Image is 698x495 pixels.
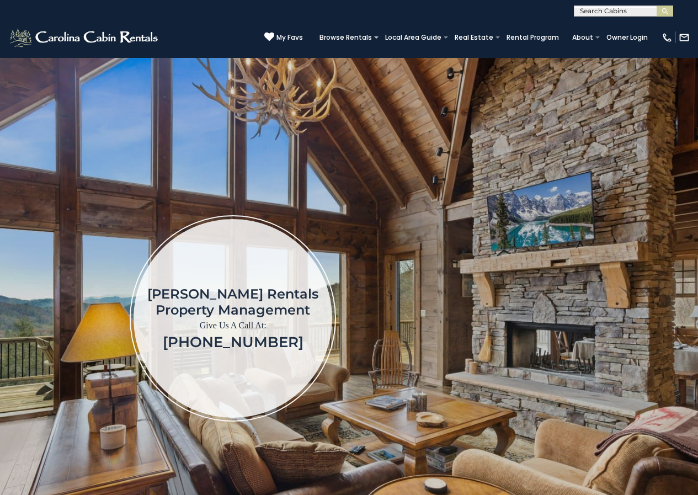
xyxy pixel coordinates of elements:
p: Give Us A Call At: [147,318,318,333]
span: My Favs [276,33,303,42]
a: Rental Program [501,30,564,45]
a: Local Area Guide [380,30,447,45]
img: phone-regular-white.png [662,32,673,43]
img: White-1-2.png [8,26,161,49]
a: [PHONE_NUMBER] [163,333,303,351]
a: About [567,30,599,45]
a: Browse Rentals [314,30,377,45]
a: Real Estate [449,30,499,45]
a: My Favs [264,32,303,43]
a: Owner Login [601,30,653,45]
h1: [PERSON_NAME] Rentals Property Management [147,286,318,318]
img: mail-regular-white.png [679,32,690,43]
